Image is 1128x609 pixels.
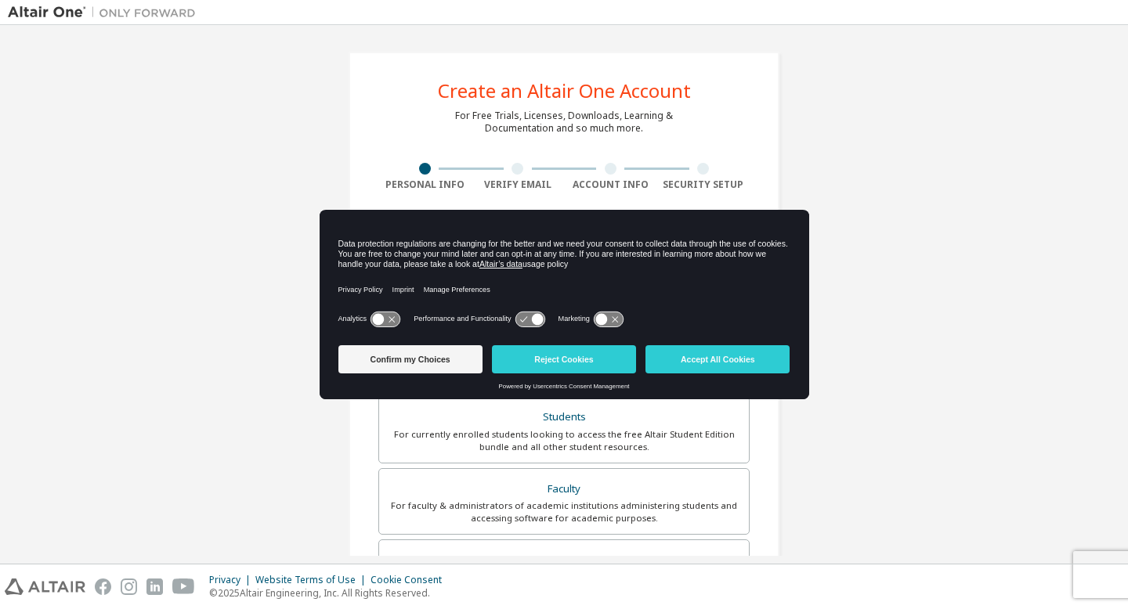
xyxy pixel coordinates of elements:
[5,578,85,595] img: altair_logo.svg
[95,578,111,595] img: facebook.svg
[209,574,255,586] div: Privacy
[8,5,204,20] img: Altair One
[209,586,451,600] p: © 2025 Altair Engineering, Inc. All Rights Reserved.
[121,578,137,595] img: instagram.svg
[472,178,565,191] div: Verify Email
[146,578,163,595] img: linkedin.svg
[172,578,195,595] img: youtube.svg
[438,81,691,100] div: Create an Altair One Account
[657,178,750,191] div: Security Setup
[389,499,739,524] div: For faculty & administrators of academic institutions administering students and accessing softwa...
[389,550,739,571] div: Everyone else
[564,178,657,191] div: Account Info
[389,478,739,500] div: Faculty
[455,110,673,135] div: For Free Trials, Licenses, Downloads, Learning & Documentation and so much more.
[378,178,472,191] div: Personal Info
[389,428,739,453] div: For currently enrolled students looking to access the free Altair Student Edition bundle and all ...
[255,574,371,586] div: Website Terms of Use
[371,574,451,586] div: Cookie Consent
[389,406,739,428] div: Students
